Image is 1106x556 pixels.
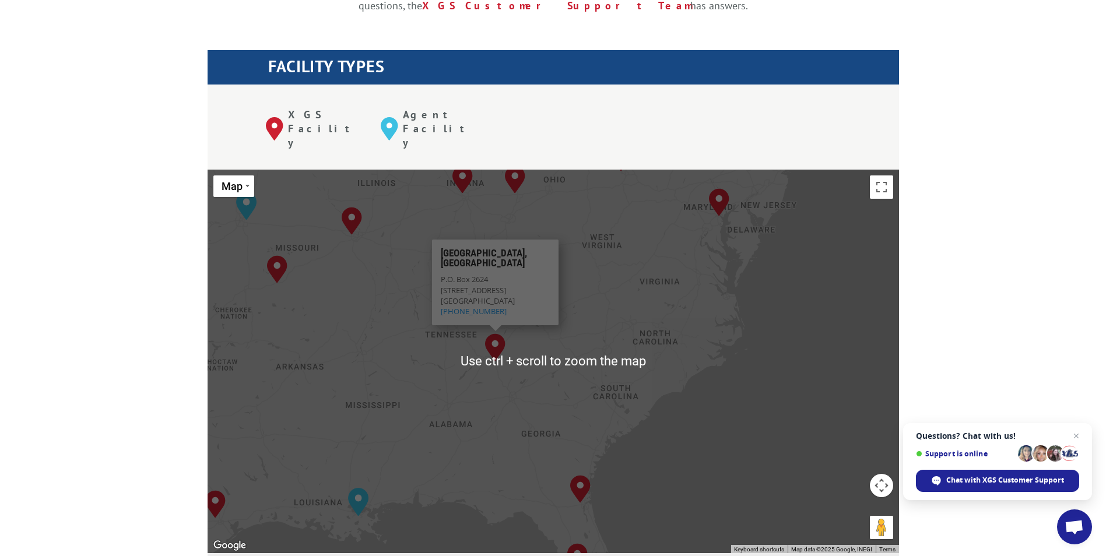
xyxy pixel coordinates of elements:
[222,180,243,192] span: Map
[709,188,729,216] div: Baltimore, MD
[348,488,368,516] div: New Orleans, LA
[505,166,525,193] div: Dayton, OH
[441,248,550,274] h3: [GEOGRAPHIC_DATA], [GEOGRAPHIC_DATA]
[267,255,287,283] div: Springfield, MO
[342,207,362,235] div: St. Louis, MO
[268,58,899,80] h1: FACILITY TYPES
[734,546,784,554] button: Keyboard shortcuts
[870,516,893,539] button: Drag Pegman onto the map to open Street View
[441,274,488,284] span: P.O. Box 2624
[213,175,254,197] button: Change map style
[1057,509,1092,544] div: Open chat
[441,295,515,305] span: [GEOGRAPHIC_DATA]
[791,546,872,553] span: Map data ©2025 Google, INEGI
[403,108,478,149] p: Agent Facility
[946,475,1064,485] span: Chat with XGS Customer Support
[288,108,363,149] p: XGS Facility
[441,306,507,316] a: [PHONE_NUMBER]
[916,470,1079,492] div: Chat with XGS Customer Support
[546,244,554,252] span: Close
[205,490,226,518] div: Houston, TX
[870,175,893,199] button: Toggle fullscreen view
[452,166,473,193] div: Indianapolis, IN
[485,333,505,361] div: Tunnel Hill, GA
[1069,429,1083,443] span: Close chat
[570,475,591,503] div: Jacksonville, FL
[210,538,249,553] img: Google
[236,192,257,220] div: Kansas City, MO
[210,538,249,553] a: Open this area in Google Maps (opens a new window)
[870,474,893,497] button: Map camera controls
[611,143,631,171] div: Pittsburgh, PA
[916,431,1079,441] span: Questions? Chat with us!
[441,284,506,295] span: [STREET_ADDRESS]
[879,546,896,553] a: Terms
[916,449,1014,458] span: Support is online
